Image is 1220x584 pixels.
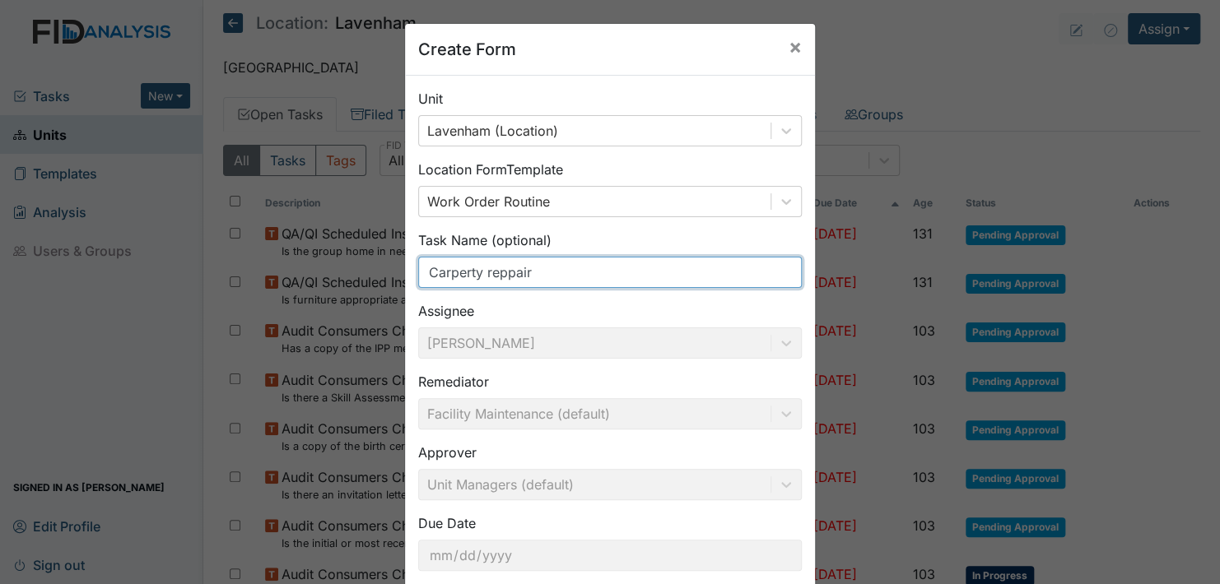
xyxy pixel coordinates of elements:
[775,24,815,70] button: Close
[418,230,552,250] label: Task Name (optional)
[427,192,550,211] div: Work Order Routine
[418,160,563,179] label: Location Form Template
[418,513,476,533] label: Due Date
[418,372,489,392] label: Remediator
[418,443,477,462] label: Approver
[418,37,516,62] h5: Create Form
[418,89,443,109] label: Unit
[418,301,474,321] label: Assignee
[427,121,558,141] div: Lavenham (Location)
[789,35,802,58] span: ×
